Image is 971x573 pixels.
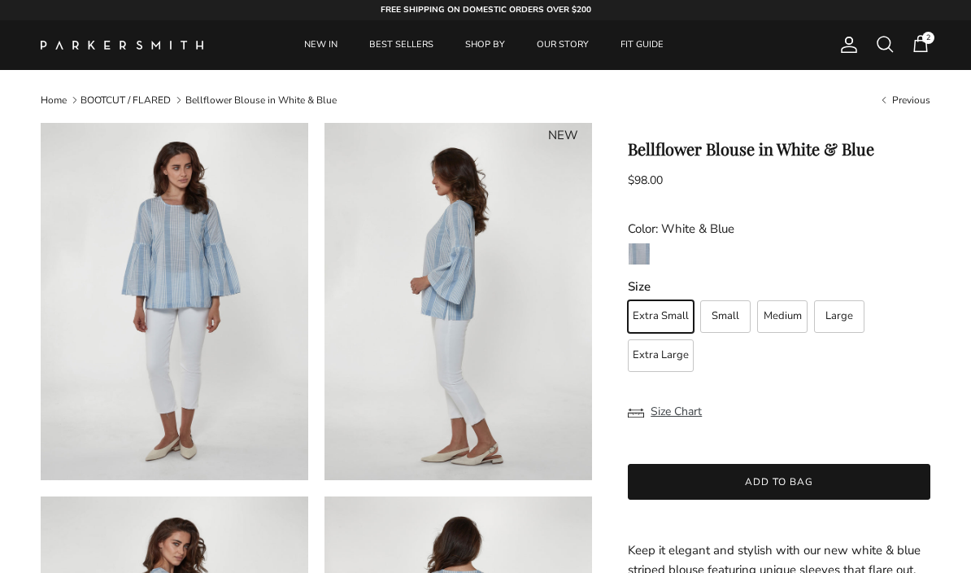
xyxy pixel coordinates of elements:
[629,243,650,265] img: White & Blue
[633,350,689,361] span: Extra Large
[290,20,352,70] a: NEW IN
[892,94,930,107] span: Previous
[41,41,203,50] img: Parker Smith
[878,93,930,107] a: Previous
[911,34,930,55] a: 2
[628,464,930,500] button: Add to bag
[242,20,725,70] div: Primary
[185,94,337,107] a: Bellflower Blouse in White & Blue
[628,243,651,270] a: White & Blue
[825,311,853,321] span: Large
[628,396,702,427] button: Size Chart
[606,20,678,70] a: FIT GUIDE
[41,93,930,107] nav: Breadcrumbs
[628,219,930,238] div: Color: White & Blue
[922,32,934,44] span: 2
[833,35,859,55] a: Account
[712,311,739,321] span: Small
[628,173,663,188] span: $98.00
[355,20,448,70] a: BEST SELLERS
[633,311,689,321] span: Extra Small
[41,94,67,107] a: Home
[81,94,171,107] a: BOOTCUT / FLARED
[628,139,930,159] h1: Bellflower Blouse in White & Blue
[522,20,603,70] a: OUR STORY
[381,4,591,15] strong: FREE SHIPPING ON DOMESTIC ORDERS OVER $200
[628,278,651,295] legend: Size
[451,20,520,70] a: SHOP BY
[764,311,802,321] span: Medium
